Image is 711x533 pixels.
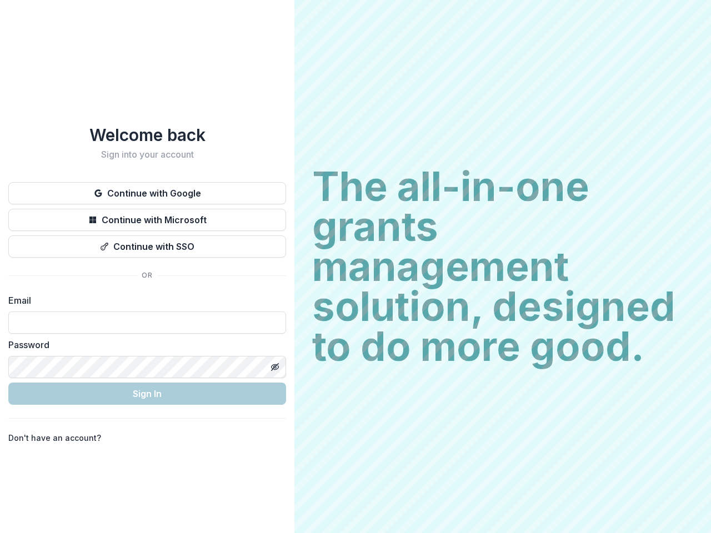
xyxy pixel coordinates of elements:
[8,182,286,204] button: Continue with Google
[8,432,101,444] p: Don't have an account?
[8,209,286,231] button: Continue with Microsoft
[8,125,286,145] h1: Welcome back
[8,235,286,258] button: Continue with SSO
[8,338,279,351] label: Password
[266,358,284,376] button: Toggle password visibility
[8,294,279,307] label: Email
[8,383,286,405] button: Sign In
[8,149,286,160] h2: Sign into your account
